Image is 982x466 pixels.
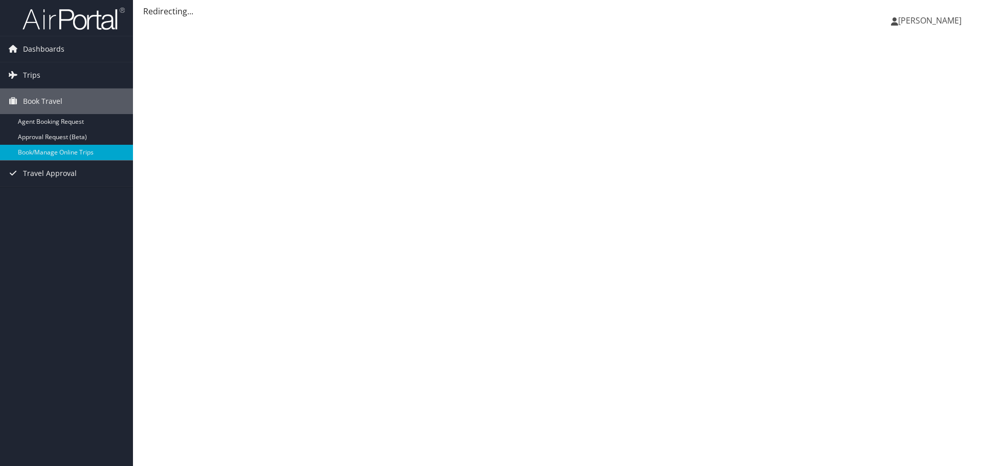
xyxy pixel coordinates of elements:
[143,5,972,17] div: Redirecting...
[898,15,962,26] span: [PERSON_NAME]
[23,36,64,62] span: Dashboards
[891,5,972,36] a: [PERSON_NAME]
[23,88,62,114] span: Book Travel
[23,62,40,88] span: Trips
[23,161,77,186] span: Travel Approval
[23,7,125,31] img: airportal-logo.png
